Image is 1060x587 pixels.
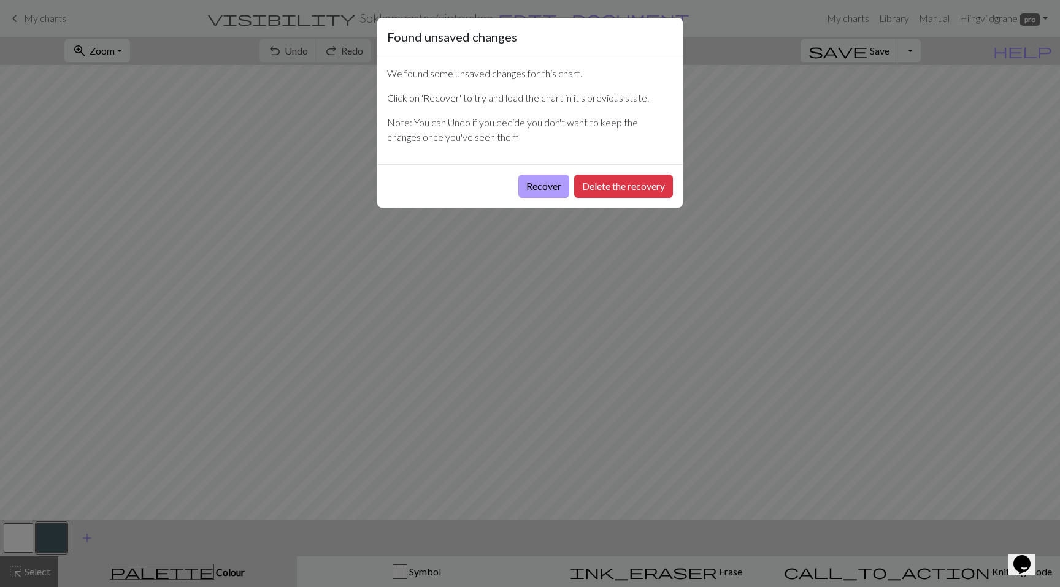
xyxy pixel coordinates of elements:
[387,66,673,81] p: We found some unsaved changes for this chart.
[387,91,673,105] p: Click on 'Recover' to try and load the chart in it's previous state.
[387,115,673,145] p: Note: You can Undo if you decide you don't want to keep the changes once you've seen them
[1008,538,1048,575] iframe: chat widget
[387,28,517,46] h5: Found unsaved changes
[518,175,569,198] button: Recover
[574,175,673,198] button: Delete the recovery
